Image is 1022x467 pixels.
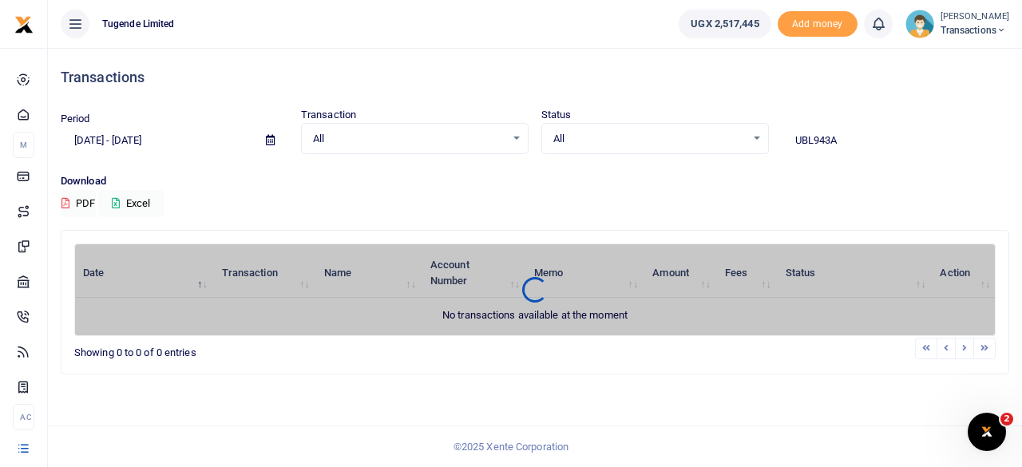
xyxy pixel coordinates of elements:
iframe: Intercom live chat [968,413,1006,451]
h4: Transactions [61,69,1009,86]
li: M [13,132,34,158]
button: PDF [61,190,96,217]
span: UGX 2,517,445 [691,16,759,32]
input: select period [61,127,253,154]
span: All [553,131,746,147]
span: All [313,131,505,147]
div: Showing 0 to 0 of 0 entries [74,336,452,361]
a: Add money [778,17,858,29]
small: [PERSON_NAME] [941,10,1009,24]
span: 2 [1000,413,1013,425]
a: UGX 2,517,445 [679,10,770,38]
img: logo-small [14,15,34,34]
label: Period [61,111,90,127]
li: Ac [13,404,34,430]
span: Transactions [941,23,1009,38]
li: Wallet ballance [672,10,777,38]
label: Transaction [301,107,356,123]
span: Tugende Limited [96,17,181,31]
li: Toup your wallet [778,11,858,38]
a: profile-user [PERSON_NAME] Transactions [905,10,1009,38]
img: profile-user [905,10,934,38]
button: Excel [98,190,164,217]
input: Search [782,127,1009,154]
a: logo-small logo-large logo-large [14,18,34,30]
label: Status [541,107,572,123]
p: Download [61,173,1009,190]
span: Add money [778,11,858,38]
